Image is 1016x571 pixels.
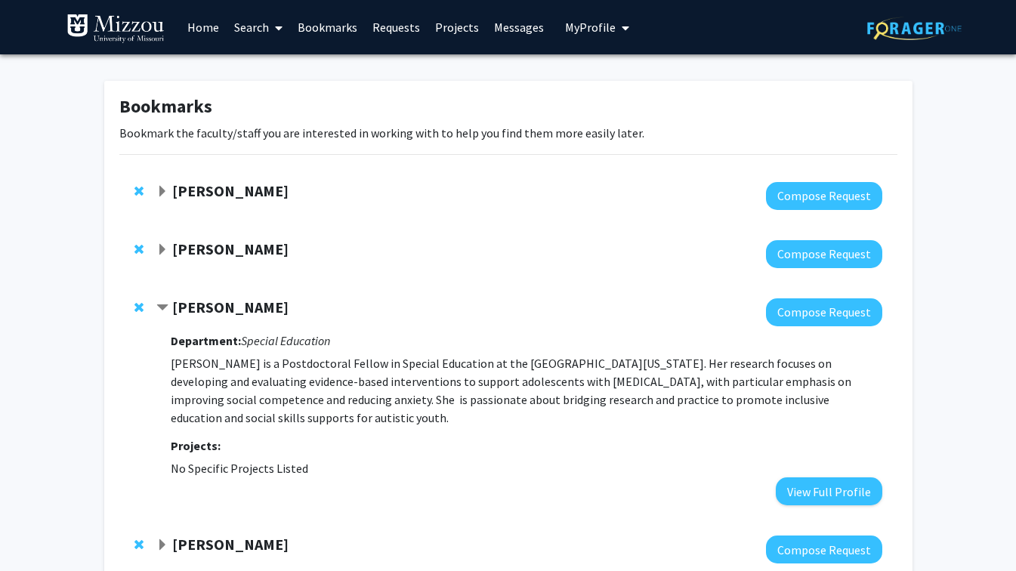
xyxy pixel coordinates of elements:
strong: [PERSON_NAME] [172,239,289,258]
span: Remove Andrea Wycoff from bookmarks [134,243,144,255]
strong: Projects: [171,438,221,453]
span: My Profile [565,20,616,35]
span: Expand Julie Stilley Bookmark [156,539,168,551]
span: Remove Randi Foraker from bookmarks [134,185,144,197]
button: Compose Request to Julie Stilley [766,536,882,563]
a: Home [180,1,227,54]
strong: [PERSON_NAME] [172,298,289,316]
a: Search [227,1,290,54]
span: Remove Julie Stilley from bookmarks [134,539,144,551]
button: Compose Request to Randi Foraker [766,182,882,210]
span: Expand Randi Foraker Bookmark [156,186,168,198]
i: Special Education [241,333,330,348]
p: [PERSON_NAME] is a Postdoctoral Fellow in Special Education at the [GEOGRAPHIC_DATA][US_STATE]. H... [171,354,882,427]
h1: Bookmarks [119,96,897,118]
button: View Full Profile [776,477,882,505]
a: Bookmarks [290,1,365,54]
strong: Department: [171,333,241,348]
a: Requests [365,1,428,54]
p: Bookmark the faculty/staff you are interested in working with to help you find them more easily l... [119,124,897,142]
button: Compose Request to Nargiza Buranova [766,298,882,326]
button: Compose Request to Andrea Wycoff [766,240,882,268]
span: Remove Nargiza Buranova from bookmarks [134,301,144,313]
span: Expand Andrea Wycoff Bookmark [156,244,168,256]
strong: [PERSON_NAME] [172,535,289,554]
span: No Specific Projects Listed [171,461,308,476]
img: ForagerOne Logo [867,17,962,40]
a: Messages [486,1,551,54]
iframe: Chat [11,503,64,560]
a: Projects [428,1,486,54]
strong: [PERSON_NAME] [172,181,289,200]
img: University of Missouri Logo [66,14,165,44]
span: Contract Nargiza Buranova Bookmark [156,302,168,314]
